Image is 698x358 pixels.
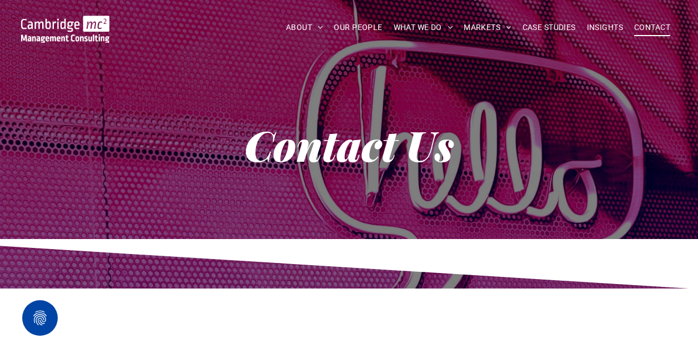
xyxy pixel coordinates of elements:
[388,19,459,36] a: WHAT WE DO
[21,16,110,43] img: Go to Homepage
[406,117,454,172] strong: Us
[458,19,516,36] a: MARKETS
[244,117,396,172] strong: Contact
[328,19,388,36] a: OUR PEOPLE
[280,19,329,36] a: ABOUT
[629,19,676,36] a: CONTACT
[517,19,581,36] a: CASE STUDIES
[581,19,629,36] a: INSIGHTS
